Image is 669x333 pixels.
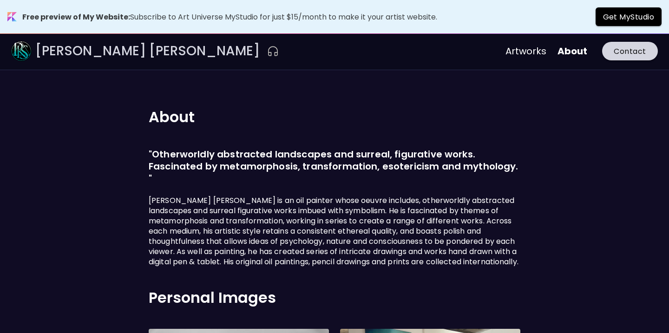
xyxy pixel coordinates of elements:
[267,44,279,59] button: pauseOutline IconGradient Icon
[149,109,520,126] div: About
[7,12,17,21] img: logo
[35,46,260,56] h5: [PERSON_NAME] [PERSON_NAME]
[149,289,520,307] div: Personal Images
[149,196,520,267] h6: [PERSON_NAME] [PERSON_NAME] is an oil painter whose oeuvre includes, otherworldly abstracted land...
[149,148,520,184] h6: "Otherworldly abstracted landscapes and surreal, figurative works. Fascinated by metamorphosis, t...
[596,7,662,26] button: Get MyStudio
[603,12,655,22] span: Get MyStudio
[598,42,658,60] a: Contact
[602,42,658,60] button: Contact
[505,44,546,58] a: Artworks
[22,12,130,22] strong: Free preview of My Website:
[22,11,437,23] p: Subscribe to Art Universe MyStudio for just $15/month to make it your artist website.
[610,46,650,56] span: Contact
[557,44,587,58] a: About
[11,41,32,61] img: large.webp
